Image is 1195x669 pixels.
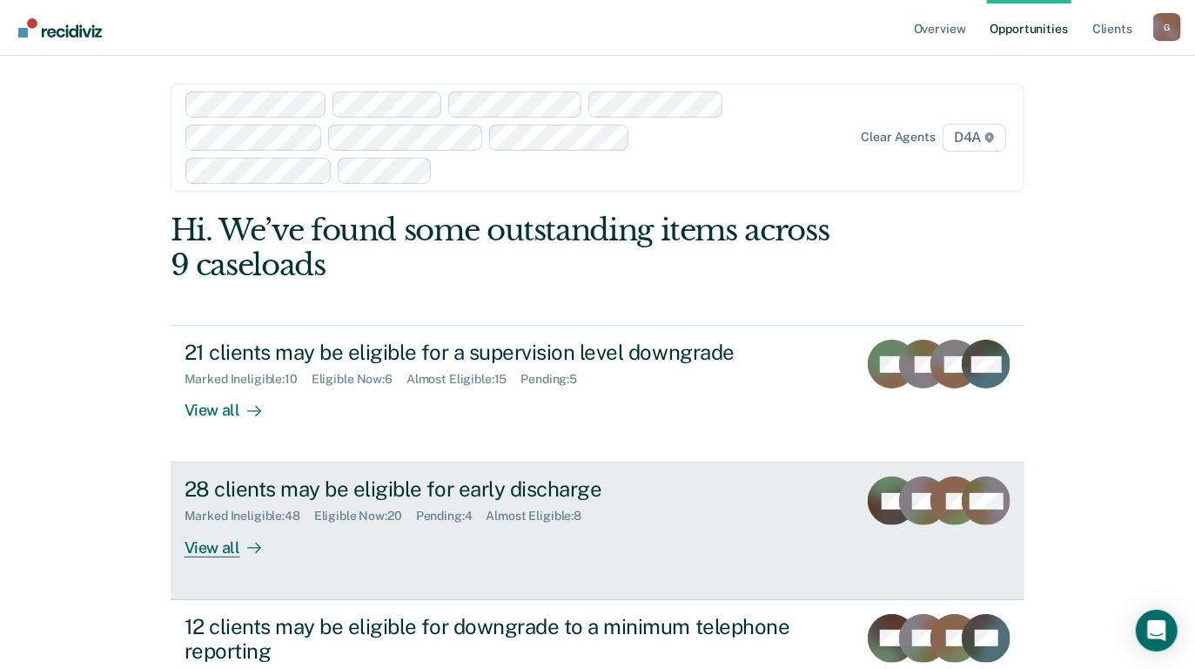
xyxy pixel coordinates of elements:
div: G [1153,13,1181,41]
div: 12 clients may be eligible for downgrade to a minimum telephone reporting [185,614,796,665]
div: Almost Eligible : 8 [487,509,596,524]
button: Profile dropdown button [1153,13,1181,41]
div: Hi. We’ve found some outstanding items across 9 caseloads [171,213,854,284]
div: Eligible Now : 6 [312,372,406,387]
div: View all [185,387,282,421]
div: 28 clients may be eligible for early discharge [185,476,796,502]
div: Pending : 4 [416,509,487,524]
div: Marked Ineligible : 48 [185,509,314,524]
div: Marked Ineligible : 10 [185,372,312,387]
div: Almost Eligible : 15 [406,372,521,387]
div: Eligible Now : 20 [314,509,416,524]
a: 28 clients may be eligible for early dischargeMarked Ineligible:48Eligible Now:20Pending:4Almost ... [171,463,1025,599]
div: Pending : 5 [520,372,591,387]
span: D4A [943,124,1006,152]
img: Recidiviz [18,18,102,37]
div: Open Intercom Messenger [1136,610,1178,652]
div: 21 clients may be eligible for a supervision level downgrade [185,340,796,365]
a: 21 clients may be eligible for a supervision level downgradeMarked Ineligible:10Eligible Now:6Alm... [171,325,1025,463]
div: View all [185,524,282,557]
div: Clear agents [862,130,936,145]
